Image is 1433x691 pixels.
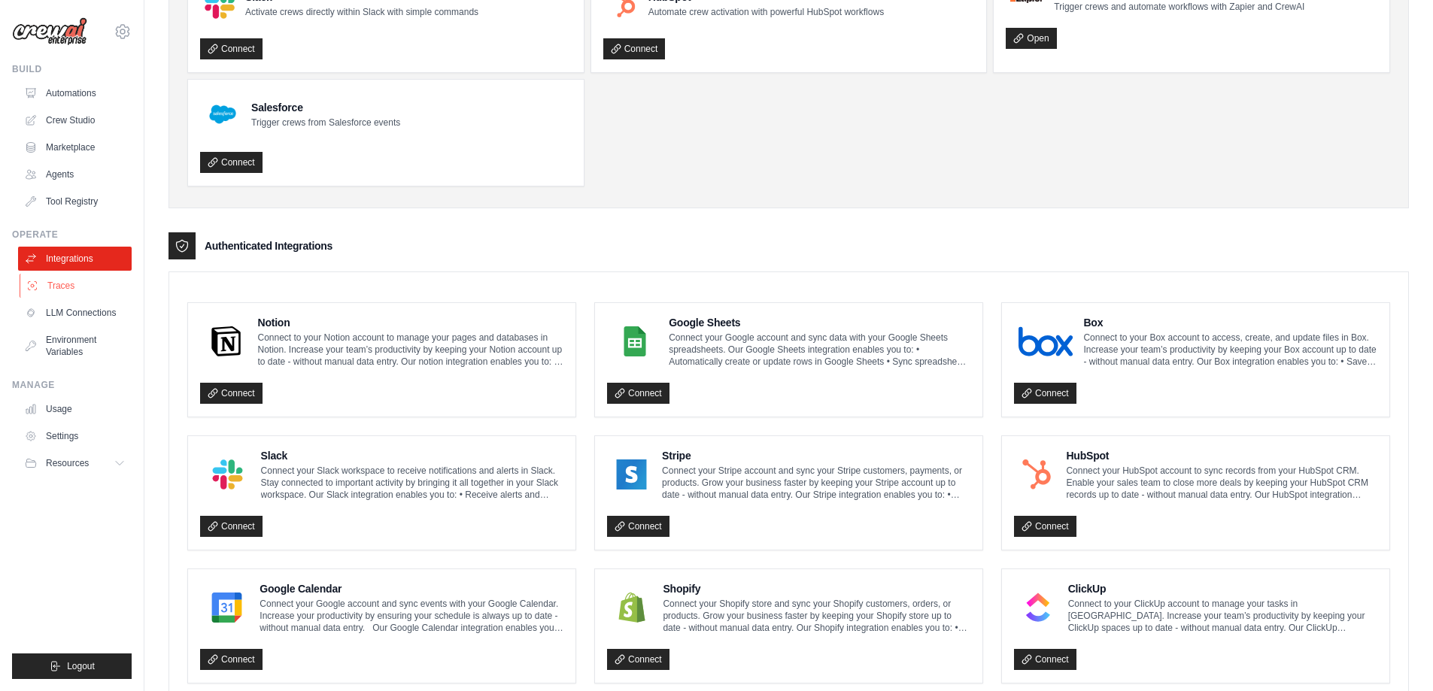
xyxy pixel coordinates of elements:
p: Connect your Slack workspace to receive notifications and alerts in Slack. Stay connected to impo... [261,465,563,501]
p: Connect your Google account and sync events with your Google Calendar. Increase your productivity... [260,598,563,634]
a: Integrations [18,247,132,271]
h4: Notion [258,315,564,330]
a: Open [1006,28,1056,49]
button: Resources [18,451,132,475]
a: Connect [1014,383,1076,404]
div: Build [12,63,132,75]
p: Connect your Google account and sync data with your Google Sheets spreadsheets. Our Google Sheets... [669,332,970,368]
p: Connect to your Box account to access, create, and update files in Box. Increase your team’s prod... [1083,332,1377,368]
a: Marketplace [18,135,132,159]
a: Connect [200,649,263,670]
h4: Slack [261,448,563,463]
a: Connect [200,516,263,537]
h3: Authenticated Integrations [205,238,332,253]
a: Connect [1014,516,1076,537]
h4: Google Calendar [260,581,563,596]
img: Logo [12,17,87,46]
img: Box Logo [1019,326,1073,356]
img: Google Calendar Logo [205,593,249,623]
a: Connect [200,152,263,173]
a: Agents [18,162,132,186]
a: Connect [607,516,669,537]
h4: HubSpot [1066,448,1377,463]
span: Resources [46,457,89,469]
h4: Salesforce [251,100,400,115]
a: Crew Studio [18,108,132,132]
h4: Google Sheets [669,315,970,330]
img: Shopify Logo [612,593,652,623]
a: Connect [603,38,666,59]
a: Connect [607,649,669,670]
img: Salesforce Logo [205,96,241,132]
div: Operate [12,229,132,241]
img: Google Sheets Logo [612,326,658,356]
a: Environment Variables [18,328,132,364]
p: Connect to your ClickUp account to manage your tasks in [GEOGRAPHIC_DATA]. Increase your team’s p... [1068,598,1377,634]
h4: ClickUp [1068,581,1377,596]
h4: Stripe [662,448,970,463]
h4: Box [1083,315,1377,330]
p: Connect your HubSpot account to sync records from your HubSpot CRM. Enable your sales team to clo... [1066,465,1377,501]
img: Notion Logo [205,326,247,356]
a: Automations [18,81,132,105]
a: Tool Registry [18,189,132,214]
p: Connect your Stripe account and sync your Stripe customers, payments, or products. Grow your busi... [662,465,970,501]
img: Slack Logo [205,459,250,489]
button: Logout [12,653,132,679]
span: Logout [67,660,95,672]
a: Connect [200,383,263,404]
p: Activate crews directly within Slack with simple commands [245,6,478,18]
h4: Shopify [663,581,970,596]
p: Connect to your Notion account to manage your pages and databases in Notion. Increase your team’s... [258,332,564,368]
p: Automate crew activation with powerful HubSpot workflows [648,6,884,18]
p: Trigger crews from Salesforce events [251,117,400,129]
a: Connect [1014,649,1076,670]
div: Manage [12,379,132,391]
a: Settings [18,424,132,448]
img: HubSpot Logo [1019,459,1055,489]
a: LLM Connections [18,301,132,325]
a: Connect [200,38,263,59]
a: Connect [607,383,669,404]
img: ClickUp Logo [1019,593,1058,623]
p: Trigger crews and automate workflows with Zapier and CrewAI [1054,1,1304,13]
a: Usage [18,397,132,421]
p: Connect your Shopify store and sync your Shopify customers, orders, or products. Grow your busine... [663,598,970,634]
img: Stripe Logo [612,459,651,489]
a: Traces [20,274,133,298]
